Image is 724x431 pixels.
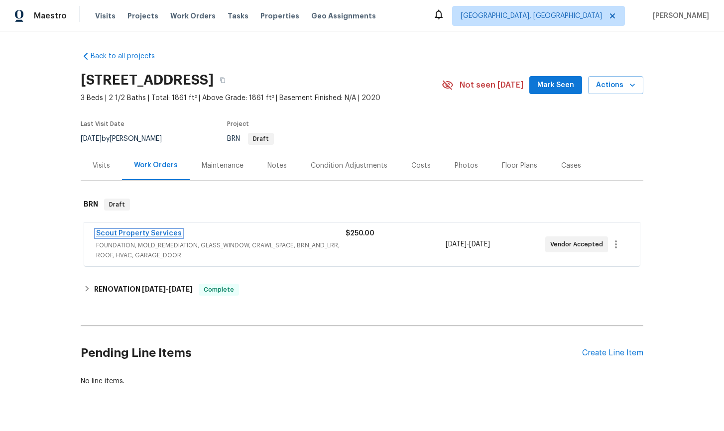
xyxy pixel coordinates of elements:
span: [GEOGRAPHIC_DATA], [GEOGRAPHIC_DATA] [461,11,602,21]
span: Not seen [DATE] [460,80,523,90]
span: Draft [249,136,273,142]
span: $250.00 [346,230,374,237]
div: by [PERSON_NAME] [81,133,174,145]
button: Copy Address [214,71,232,89]
button: Actions [588,76,643,95]
span: BRN [227,135,274,142]
span: Complete [200,285,238,295]
span: [DATE] [469,241,490,248]
div: RENOVATION [DATE]-[DATE]Complete [81,278,643,302]
span: Projects [127,11,158,21]
a: Back to all projects [81,51,176,61]
span: Tasks [228,12,248,19]
span: Maestro [34,11,67,21]
div: Work Orders [134,160,178,170]
div: Costs [411,161,431,171]
button: Mark Seen [529,76,582,95]
span: [DATE] [81,135,102,142]
span: [PERSON_NAME] [649,11,709,21]
span: Last Visit Date [81,121,124,127]
div: Floor Plans [502,161,537,171]
span: [DATE] [142,286,166,293]
span: [DATE] [169,286,193,293]
span: [DATE] [446,241,467,248]
span: Actions [596,79,635,92]
span: Vendor Accepted [550,239,607,249]
span: Mark Seen [537,79,574,92]
h6: RENOVATION [94,284,193,296]
span: Visits [95,11,116,21]
div: Maintenance [202,161,243,171]
div: Cases [561,161,581,171]
div: Create Line Item [582,348,643,358]
h2: [STREET_ADDRESS] [81,75,214,85]
div: No line items. [81,376,643,386]
h2: Pending Line Items [81,330,582,376]
h6: BRN [84,199,98,211]
span: Project [227,121,249,127]
span: Work Orders [170,11,216,21]
span: Geo Assignments [311,11,376,21]
div: Notes [267,161,287,171]
div: Visits [93,161,110,171]
span: Draft [105,200,129,210]
div: Photos [455,161,478,171]
span: - [446,239,490,249]
div: Condition Adjustments [311,161,387,171]
span: - [142,286,193,293]
div: BRN Draft [81,189,643,220]
span: Properties [260,11,299,21]
span: FOUNDATION, MOLD_REMEDIATION, GLASS_WINDOW, CRAWL_SPACE, BRN_AND_LRR, ROOF, HVAC, GARAGE_DOOR [96,240,346,260]
span: 3 Beds | 2 1/2 Baths | Total: 1861 ft² | Above Grade: 1861 ft² | Basement Finished: N/A | 2020 [81,93,442,103]
a: Scout Property Services [96,230,182,237]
